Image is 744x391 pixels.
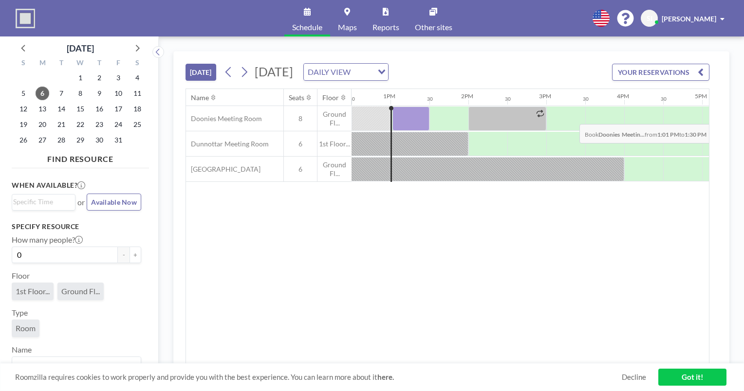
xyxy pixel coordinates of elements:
span: Maps [338,23,357,31]
span: Roomzilla requires cookies to work properly and provide you with the best experience. You can lea... [15,373,622,382]
span: 6 [284,165,317,174]
label: Type [12,308,28,318]
div: Search for option [12,357,141,373]
span: Available Now [91,198,137,206]
span: Thursday, October 2, 2025 [93,71,106,85]
b: Doonies Meetin... [598,131,645,138]
span: Wednesday, October 22, 2025 [74,118,87,131]
span: Thursday, October 9, 2025 [93,87,106,100]
span: Thursday, October 30, 2025 [93,133,106,147]
div: W [71,57,90,70]
span: Wednesday, October 1, 2025 [74,71,87,85]
span: Saturday, October 25, 2025 [130,118,144,131]
span: Saturday, October 4, 2025 [130,71,144,85]
span: Friday, October 10, 2025 [112,87,125,100]
span: Sunday, October 26, 2025 [17,133,30,147]
div: [DATE] [67,41,94,55]
span: Monday, October 27, 2025 [36,133,49,147]
div: M [33,57,52,70]
span: Wednesday, October 15, 2025 [74,102,87,116]
span: DAILY VIEW [306,66,353,78]
div: Floor [322,93,339,102]
a: here. [377,373,394,381]
div: Search for option [12,195,75,209]
span: Sunday, October 5, 2025 [17,87,30,100]
span: or [77,197,85,207]
span: 1st Floor... [317,140,352,148]
h4: FIND RESOURCE [12,150,149,164]
div: S [14,57,33,70]
label: Floor [12,271,30,281]
div: 30 [505,96,511,102]
div: 3PM [539,92,551,100]
span: Tuesday, October 7, 2025 [55,87,68,100]
span: Ground Fl... [61,286,100,296]
label: Name [12,345,32,355]
b: 1:01 PM [657,131,679,138]
div: 30 [427,96,433,102]
a: Decline [622,373,646,382]
a: Got it! [658,369,726,386]
span: Saturday, October 11, 2025 [130,87,144,100]
div: Search for option [304,64,388,80]
span: Doonies Meeting Room [186,114,262,123]
span: Ground Fl... [317,110,352,127]
span: Saturday, October 18, 2025 [130,102,144,116]
span: Sunday, October 12, 2025 [17,102,30,116]
span: Tuesday, October 14, 2025 [55,102,68,116]
div: F [109,57,128,70]
button: [DATE] [186,64,216,81]
button: - [118,247,130,263]
span: 1st Floor... [16,286,50,296]
h3: Specify resource [12,222,141,231]
span: Thursday, October 16, 2025 [93,102,106,116]
input: Search for option [353,66,372,78]
span: Schedule [292,23,322,31]
span: Wednesday, October 29, 2025 [74,133,87,147]
div: 30 [583,96,589,102]
span: Friday, October 31, 2025 [112,133,125,147]
span: Monday, October 13, 2025 [36,102,49,116]
span: Thursday, October 23, 2025 [93,118,106,131]
div: 1PM [383,92,395,100]
span: Other sites [415,23,452,31]
div: T [52,57,71,70]
span: SI [647,14,652,23]
input: Search for option [13,359,135,372]
span: [DATE] [255,64,293,79]
span: Friday, October 3, 2025 [112,71,125,85]
span: Friday, October 17, 2025 [112,102,125,116]
span: Friday, October 24, 2025 [112,118,125,131]
span: [PERSON_NAME] [662,15,716,23]
span: Reports [372,23,399,31]
div: Seats [289,93,304,102]
b: 1:30 PM [685,131,707,138]
span: Tuesday, October 28, 2025 [55,133,68,147]
span: 8 [284,114,317,123]
button: + [130,247,141,263]
span: Dunnottar Meeting Room [186,140,269,148]
label: How many people? [12,235,83,245]
span: Sunday, October 19, 2025 [17,118,30,131]
span: Monday, October 20, 2025 [36,118,49,131]
div: 5PM [695,92,707,100]
span: 6 [284,140,317,148]
div: Name [191,93,209,102]
img: organization-logo [16,9,35,28]
div: 30 [349,96,355,102]
span: Wednesday, October 8, 2025 [74,87,87,100]
span: Book from to [579,124,712,143]
button: YOUR RESERVATIONS [612,64,709,81]
div: S [128,57,147,70]
input: Search for option [13,196,70,207]
span: Monday, October 6, 2025 [36,87,49,100]
div: 30 [661,96,667,102]
span: [GEOGRAPHIC_DATA] [186,165,260,174]
span: Ground Fl... [317,160,352,178]
button: Available Now [87,194,141,211]
div: T [90,57,109,70]
div: 4PM [617,92,629,100]
div: 2PM [461,92,473,100]
span: Tuesday, October 21, 2025 [55,118,68,131]
span: Room [16,323,36,333]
